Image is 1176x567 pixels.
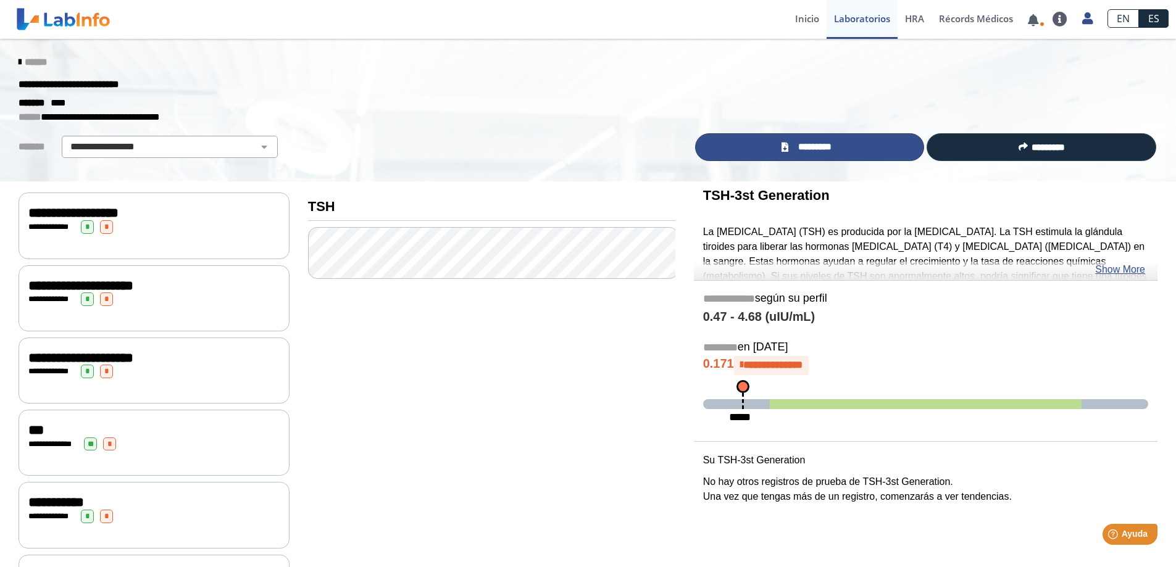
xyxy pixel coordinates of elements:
[308,199,335,214] b: TSH
[703,356,1148,375] h4: 0.171
[1107,9,1139,28] a: EN
[1066,519,1162,553] iframe: Help widget launcher
[703,292,1148,306] h5: según su perfil
[703,341,1148,355] h5: en [DATE]
[905,12,924,25] span: HRA
[1139,9,1169,28] a: ES
[703,310,1148,325] h4: 0.47 - 4.68 (uIU/mL)
[703,225,1148,313] p: La [MEDICAL_DATA] (TSH) es producida por la [MEDICAL_DATA]. La TSH estimula la glándula tiroides ...
[703,453,1148,468] p: Su TSH-3st Generation
[703,474,1148,504] p: No hay otros registros de prueba de TSH-3st Generation. Una vez que tengas más de un registro, co...
[703,188,830,203] b: TSH-3st Generation
[1095,262,1145,277] a: Show More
